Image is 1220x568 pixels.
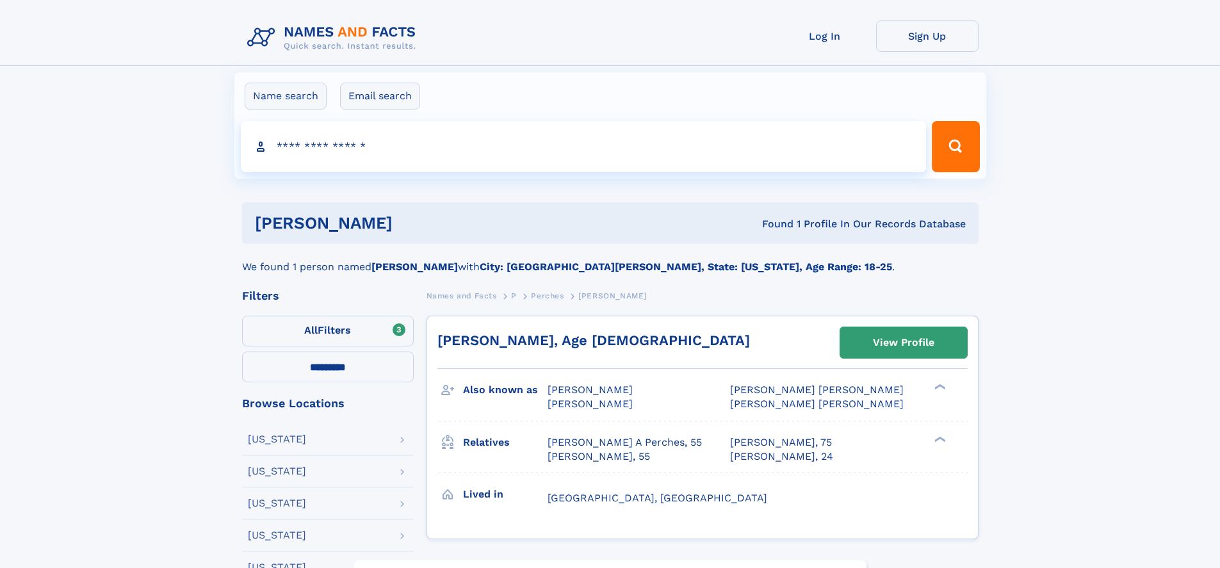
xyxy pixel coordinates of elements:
[241,121,927,172] input: search input
[548,450,650,464] a: [PERSON_NAME], 55
[577,217,966,231] div: Found 1 Profile In Our Records Database
[248,434,306,444] div: [US_STATE]
[248,498,306,508] div: [US_STATE]
[578,291,647,300] span: [PERSON_NAME]
[463,379,548,401] h3: Also known as
[876,20,979,52] a: Sign Up
[730,435,832,450] a: [PERSON_NAME], 75
[437,332,750,348] a: [PERSON_NAME], Age [DEMOGRAPHIC_DATA]
[463,432,548,453] h3: Relatives
[511,291,517,300] span: P
[932,121,979,172] button: Search Button
[730,450,833,464] a: [PERSON_NAME], 24
[840,327,967,358] a: View Profile
[548,435,702,450] a: [PERSON_NAME] A Perches, 55
[774,20,876,52] a: Log In
[730,384,904,396] span: [PERSON_NAME] [PERSON_NAME]
[548,398,633,410] span: [PERSON_NAME]
[511,288,517,304] a: P
[548,384,633,396] span: [PERSON_NAME]
[531,291,564,300] span: Perches
[730,398,904,410] span: [PERSON_NAME] [PERSON_NAME]
[931,435,947,443] div: ❯
[463,483,548,505] h3: Lived in
[371,261,458,273] b: [PERSON_NAME]
[242,316,414,346] label: Filters
[480,261,892,273] b: City: [GEOGRAPHIC_DATA][PERSON_NAME], State: [US_STATE], Age Range: 18-25
[248,466,306,476] div: [US_STATE]
[531,288,564,304] a: Perches
[548,492,767,504] span: [GEOGRAPHIC_DATA], [GEOGRAPHIC_DATA]
[255,215,578,231] h1: [PERSON_NAME]
[427,288,497,304] a: Names and Facts
[242,398,414,409] div: Browse Locations
[340,83,420,110] label: Email search
[931,383,947,391] div: ❯
[242,20,427,55] img: Logo Names and Facts
[248,530,306,540] div: [US_STATE]
[242,244,979,275] div: We found 1 person named with .
[304,324,318,336] span: All
[242,290,414,302] div: Filters
[873,328,934,357] div: View Profile
[245,83,327,110] label: Name search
